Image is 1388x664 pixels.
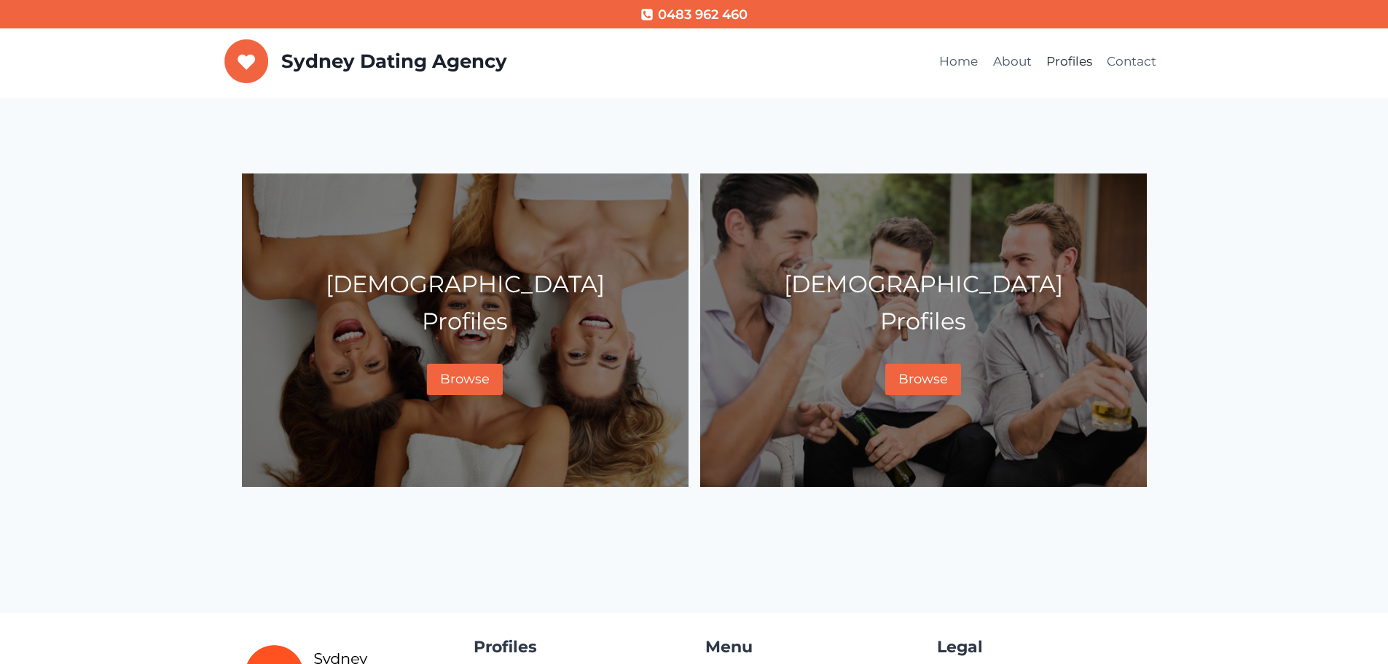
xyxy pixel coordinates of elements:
[1039,44,1099,79] a: Profiles
[705,635,915,659] h4: Menu
[254,265,676,340] p: [DEMOGRAPHIC_DATA] Profiles
[713,265,1134,340] p: [DEMOGRAPHIC_DATA] Profiles
[937,635,1147,659] h4: Legal
[885,364,961,395] a: Browse
[440,371,490,387] span: Browse
[658,4,748,26] span: 0483 962 460
[224,39,269,83] img: Sydney Dating Agency
[932,44,1164,79] nav: Primary
[898,371,948,387] span: Browse
[281,50,507,73] p: Sydney Dating Agency
[474,635,683,659] h4: Profiles
[1099,44,1164,79] a: Contact
[932,44,985,79] a: Home
[224,39,507,83] a: Sydney Dating Agency
[640,4,747,26] a: 0483 962 460
[427,364,503,395] a: Browse
[985,44,1038,79] a: About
